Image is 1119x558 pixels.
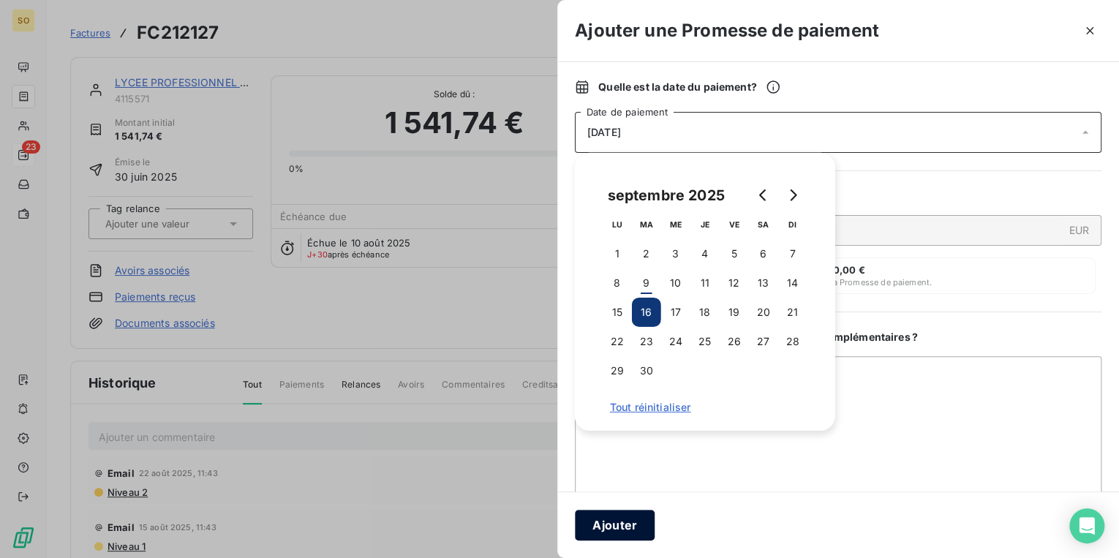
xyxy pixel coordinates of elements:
button: 9 [632,268,661,298]
h3: Ajouter une Promesse de paiement [575,18,879,44]
button: 16 [632,298,661,327]
button: 30 [632,356,661,385]
button: 10 [661,268,690,298]
button: 27 [749,327,778,356]
button: 21 [778,298,807,327]
button: Ajouter [575,510,655,540]
span: [DATE] [587,127,621,138]
button: 15 [603,298,632,327]
button: 25 [690,327,720,356]
button: 7 [778,239,807,268]
button: 6 [749,239,778,268]
button: 26 [720,327,749,356]
button: 12 [720,268,749,298]
button: 22 [603,327,632,356]
button: 5 [720,239,749,268]
button: 17 [661,298,690,327]
button: 23 [632,327,661,356]
button: 3 [661,239,690,268]
button: 1 [603,239,632,268]
th: vendredi [720,210,749,239]
button: 4 [690,239,720,268]
th: dimanche [778,210,807,239]
button: Go to previous month [749,181,778,210]
button: 29 [603,356,632,385]
th: samedi [749,210,778,239]
span: 0,00 € [833,264,865,276]
div: septembre 2025 [603,184,730,207]
span: Tout réinitialiser [610,401,800,413]
th: mercredi [661,210,690,239]
button: 19 [720,298,749,327]
div: Open Intercom Messenger [1069,508,1104,543]
span: Quelle est la date du paiement ? [598,80,780,94]
button: 28 [778,327,807,356]
button: 2 [632,239,661,268]
button: 11 [690,268,720,298]
button: 18 [690,298,720,327]
button: 8 [603,268,632,298]
th: mardi [632,210,661,239]
button: 24 [661,327,690,356]
button: 20 [749,298,778,327]
button: 14 [778,268,807,298]
button: Go to next month [778,181,807,210]
button: 13 [749,268,778,298]
th: lundi [603,210,632,239]
th: jeudi [690,210,720,239]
